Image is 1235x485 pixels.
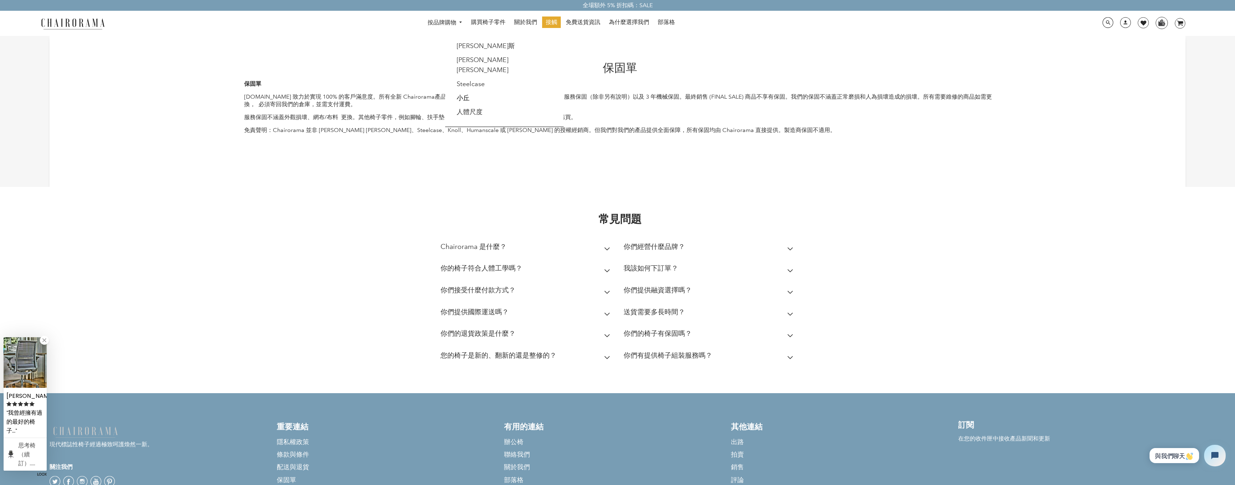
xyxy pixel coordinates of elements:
[29,401,34,406] svg: 評級圖示已滿
[542,17,561,28] a: 接觸
[514,19,537,26] font: 關於我們
[457,42,515,50] a: [PERSON_NAME]斯
[658,19,675,26] font: 部落格
[609,19,649,26] font: 為什麼選擇我們
[566,19,600,26] font: 免費送貨資訊
[24,401,29,406] svg: 評級圖示已滿
[654,17,679,28] a: 部落格
[457,94,470,102] a: 小丘
[457,108,483,116] a: 人體尺度
[471,19,505,26] font: 購買椅子零件
[18,441,44,468] div: Think Chair（翻新）| 黑色 | 新版本
[18,441,36,467] font: 思考椅（續訂）.....
[4,337,47,388] img: Agnes J. 對 Think Chair (Renewed) 的評論 | 黑色 | 新版本
[1137,439,1232,472] iframe: Tidio 聊天
[6,407,44,436] div: 我曾經擁有過的最好的椅子…
[139,17,963,30] nav: 桌面導航
[511,17,541,28] a: 關於我們
[6,401,11,406] svg: 評級圖示已滿
[562,17,604,28] a: 免費送貨資訊
[12,401,17,406] svg: 評級圖示已滿
[428,19,456,26] font: 按品牌購物
[457,56,508,74] a: [PERSON_NAME][PERSON_NAME]
[18,401,23,406] svg: 評級圖示已滿
[424,17,466,28] a: 按品牌購物
[546,19,557,26] font: 接觸
[37,17,109,30] img: 總統
[457,80,485,88] a: Steelcase
[467,17,509,28] a: 購買椅子零件
[6,392,54,400] font: [PERSON_NAME]
[6,409,42,435] font: 我曾經擁有過的最好的椅子…
[1156,17,1167,28] img: WhatsApp_Image_2024-07-12_at_16.23.01.webp
[583,2,653,9] font: 全場額外 5% 折扣碼：SALE
[605,17,653,28] a: 為什麼選擇我們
